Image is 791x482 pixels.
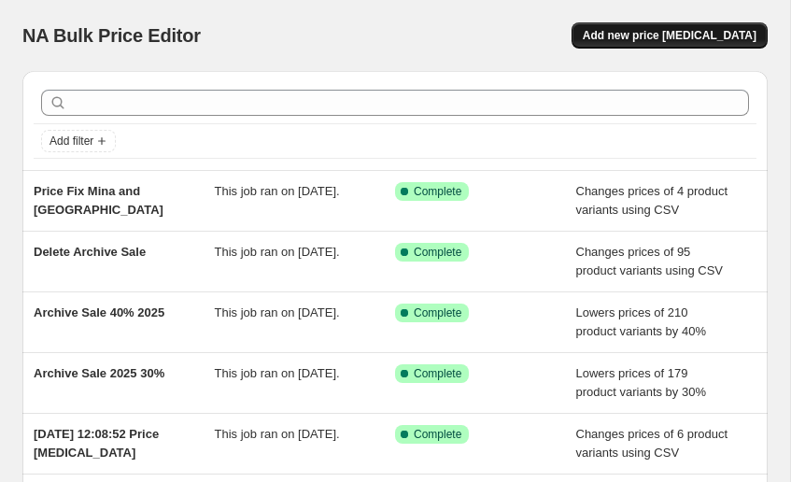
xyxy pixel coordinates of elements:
[215,366,340,380] span: This job ran on [DATE].
[414,245,461,260] span: Complete
[576,427,728,460] span: Changes prices of 6 product variants using CSV
[215,184,340,198] span: This job ran on [DATE].
[34,245,146,259] span: Delete Archive Sale
[215,305,340,319] span: This job ran on [DATE].
[414,184,461,199] span: Complete
[49,134,93,149] span: Add filter
[41,130,116,152] button: Add filter
[572,22,768,49] button: Add new price [MEDICAL_DATA]
[34,184,163,217] span: Price Fix Mina and [GEOGRAPHIC_DATA]
[576,184,728,217] span: Changes prices of 4 product variants using CSV
[215,427,340,441] span: This job ran on [DATE].
[34,366,164,380] span: Archive Sale 2025 30%
[34,427,159,460] span: [DATE] 12:08:52 Price [MEDICAL_DATA]
[215,245,340,259] span: This job ran on [DATE].
[576,366,706,399] span: Lowers prices of 179 product variants by 30%
[414,366,461,381] span: Complete
[34,305,164,319] span: Archive Sale 40% 2025
[22,25,201,46] span: NA Bulk Price Editor
[576,245,724,277] span: Changes prices of 95 product variants using CSV
[414,427,461,442] span: Complete
[414,305,461,320] span: Complete
[583,28,756,43] span: Add new price [MEDICAL_DATA]
[576,305,706,338] span: Lowers prices of 210 product variants by 40%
